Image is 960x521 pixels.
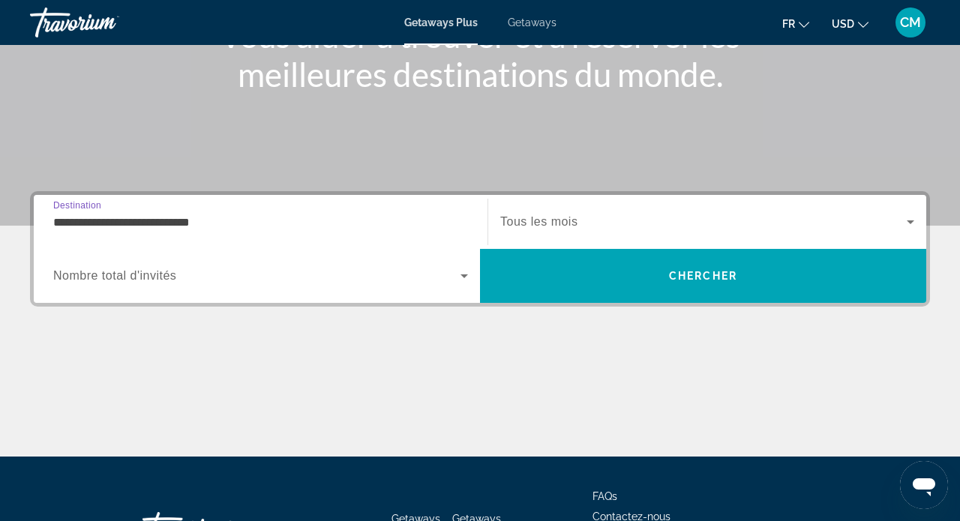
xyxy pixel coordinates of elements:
[508,16,556,28] a: Getaways
[53,269,176,282] span: Nombre total d'invités
[53,200,101,210] span: Destination
[832,13,868,34] button: Change currency
[669,270,737,282] span: Chercher
[500,215,577,228] span: Tous les mois
[199,16,761,94] h1: Vous aider à trouver et à réserver les meilleures destinations du monde.
[891,7,930,38] button: User Menu
[53,214,468,232] input: Select destination
[900,15,921,30] span: CM
[30,3,180,42] a: Travorium
[832,18,854,30] span: USD
[34,195,926,303] div: Search widget
[782,13,809,34] button: Change language
[480,249,926,303] button: Search
[782,18,795,30] span: fr
[404,16,478,28] a: Getaways Plus
[592,490,617,502] a: FAQs
[900,461,948,509] iframe: Bouton de lancement de la fenêtre de messagerie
